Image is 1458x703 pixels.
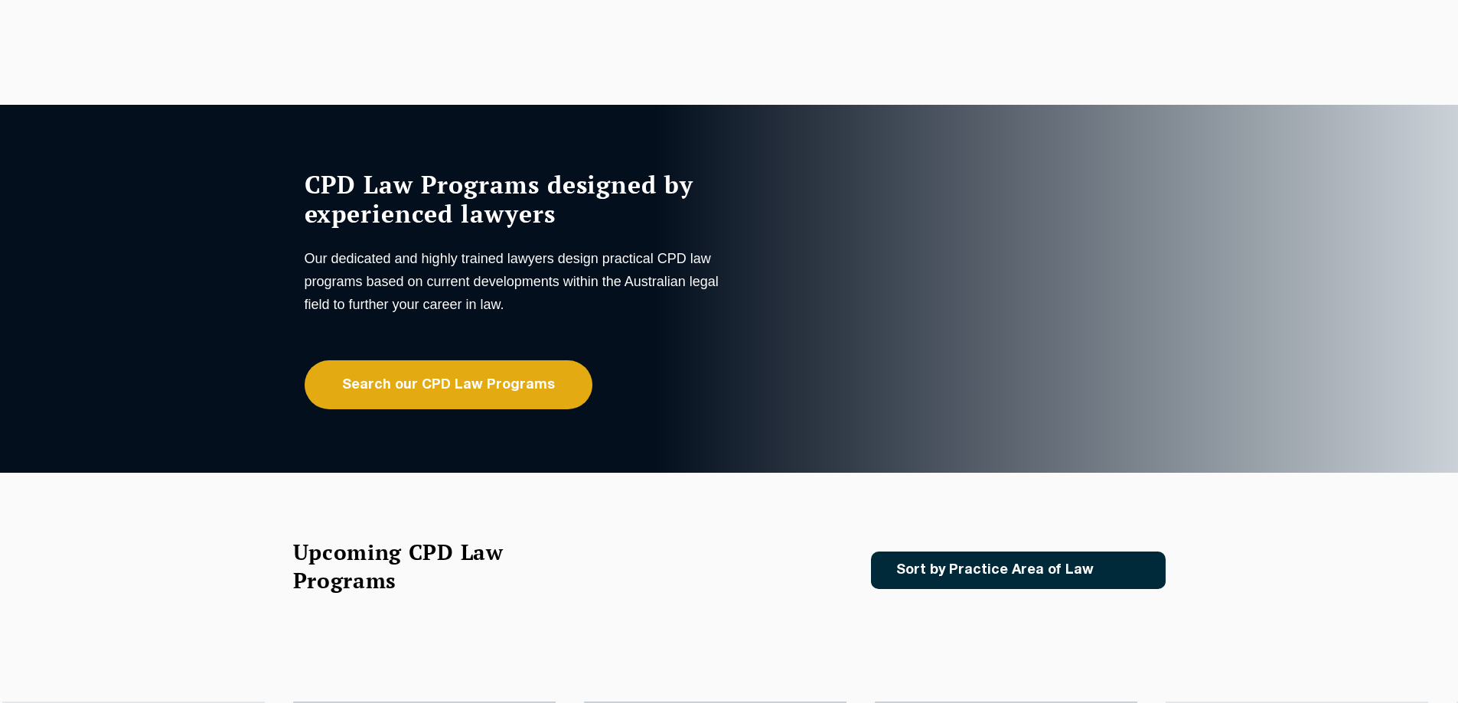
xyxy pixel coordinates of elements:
p: Our dedicated and highly trained lawyers design practical CPD law programs based on current devel... [305,247,726,316]
a: Search our CPD Law Programs [305,360,592,409]
a: Sort by Practice Area of Law [871,552,1166,589]
img: Icon [1118,564,1136,577]
h1: CPD Law Programs designed by experienced lawyers [305,170,726,228]
h2: Upcoming CPD Law Programs [293,538,542,594]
